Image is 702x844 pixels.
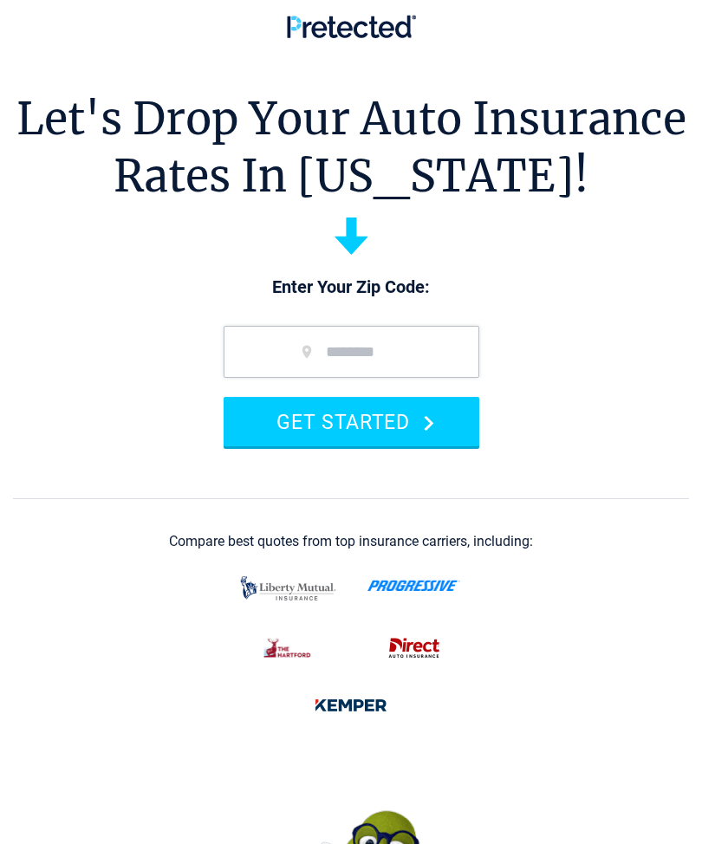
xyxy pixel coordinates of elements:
[380,630,449,666] img: direct
[367,580,460,592] img: progressive
[206,276,497,300] p: Enter Your Zip Code:
[224,397,479,446] button: GET STARTED
[287,15,416,38] img: Pretected Logo
[224,326,479,378] input: zip code
[305,687,397,724] img: kemper
[16,91,686,205] h1: Let's Drop Your Auto Insurance Rates In [US_STATE]!
[236,568,341,609] img: liberty
[169,534,533,549] div: Compare best quotes from top insurance carriers, including:
[254,630,322,666] img: thehartford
